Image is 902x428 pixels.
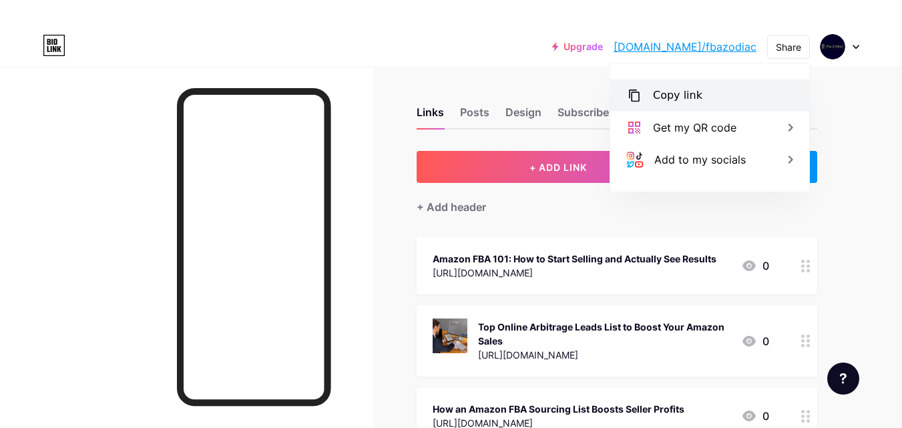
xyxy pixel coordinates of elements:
[478,320,730,348] div: Top Online Arbitrage Leads List to Boost Your Amazon Sales
[460,104,489,128] div: Posts
[417,199,486,215] div: + Add header
[653,87,702,103] div: Copy link
[433,318,467,353] img: Top Online Arbitrage Leads List to Boost Your Amazon Sales
[820,34,845,59] img: FBA Zodiac
[614,39,756,55] a: [DOMAIN_NAME]/fbazodiac
[417,104,444,128] div: Links
[653,120,736,136] div: Get my QR code
[529,162,587,173] span: + ADD LINK
[557,104,638,128] div: Subscribers
[505,104,541,128] div: Design
[433,402,684,416] div: How an Amazon FBA Sourcing List Boosts Seller Profits
[478,348,730,362] div: [URL][DOMAIN_NAME]
[741,408,769,424] div: 0
[417,151,700,183] button: + ADD LINK
[433,266,716,280] div: [URL][DOMAIN_NAME]
[552,41,603,52] a: Upgrade
[741,258,769,274] div: 0
[741,333,769,349] div: 0
[433,252,716,266] div: Amazon FBA 101: How to Start Selling and Actually See Results
[776,40,801,54] div: Share
[654,152,746,168] div: Add to my socials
